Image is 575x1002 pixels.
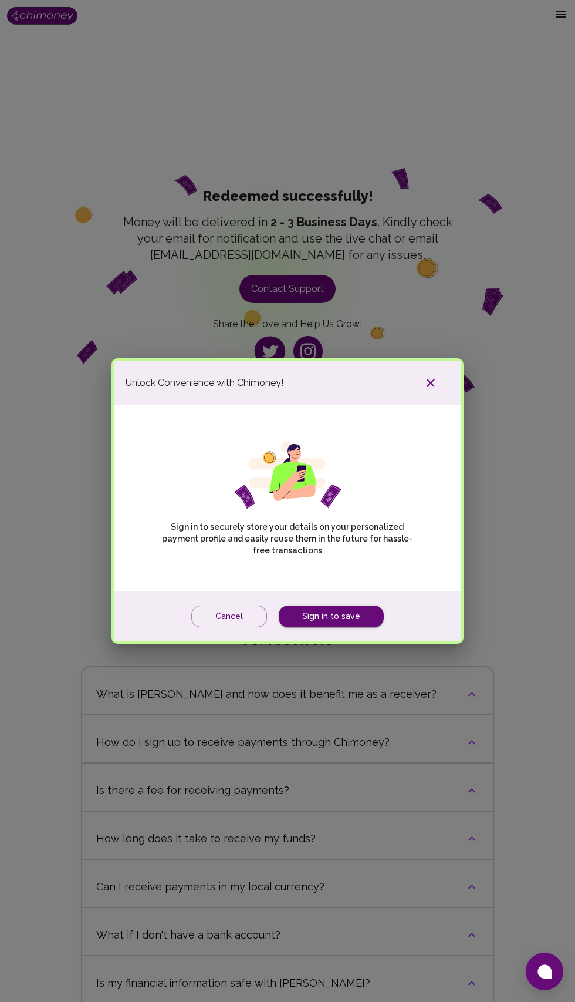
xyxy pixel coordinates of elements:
p: Sign in to securely store your details on your personalized payment profile and easily reuse them... [154,521,420,556]
img: girl phone svg [234,441,341,509]
span: Unlock Convenience with Chimoney! [126,376,283,390]
a: Sign in to save [279,606,384,627]
button: Cancel [191,606,267,627]
button: Open chat window [526,953,563,990]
